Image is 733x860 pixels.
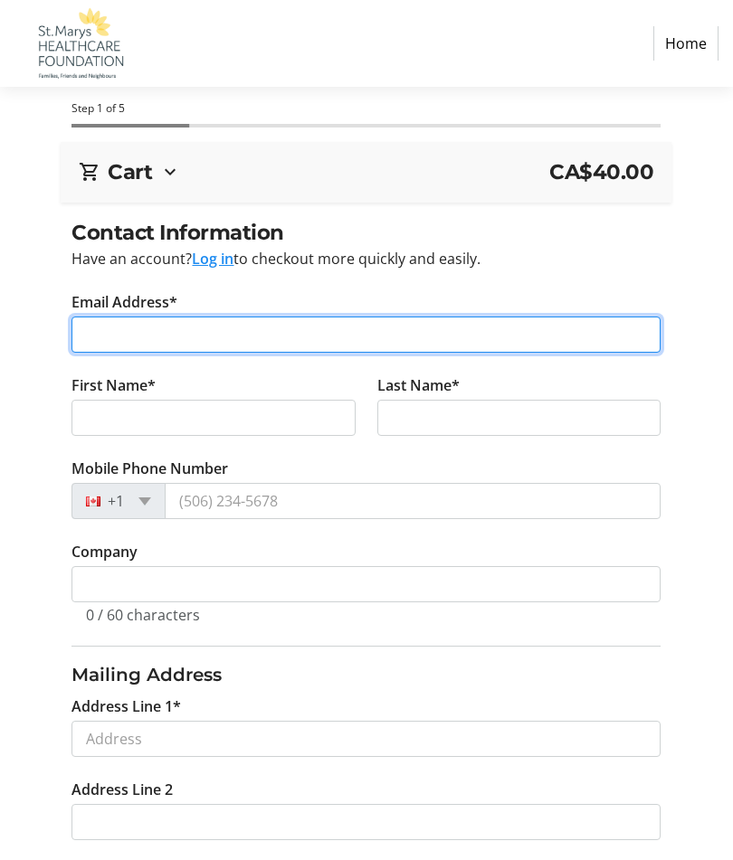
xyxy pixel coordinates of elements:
[108,156,152,187] h2: Cart
[79,156,653,187] div: CartCA$40.00
[71,721,661,757] input: Address
[192,248,233,269] button: Log in
[71,248,661,269] div: Have an account? to checkout more quickly and easily.
[14,7,143,80] img: St. Marys Healthcare Foundation's Logo
[71,541,138,562] label: Company
[71,291,177,313] label: Email Address*
[71,217,661,248] h2: Contact Information
[71,661,661,688] h3: Mailing Address
[71,695,181,717] label: Address Line 1*
[71,374,156,396] label: First Name*
[71,779,173,800] label: Address Line 2
[86,605,200,625] tr-character-limit: 0 / 60 characters
[549,156,653,187] span: CA$40.00
[653,26,719,61] a: Home
[377,374,460,396] label: Last Name*
[71,458,228,479] label: Mobile Phone Number
[71,100,661,117] div: Step 1 of 5
[165,483,661,519] input: (506) 234-5678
